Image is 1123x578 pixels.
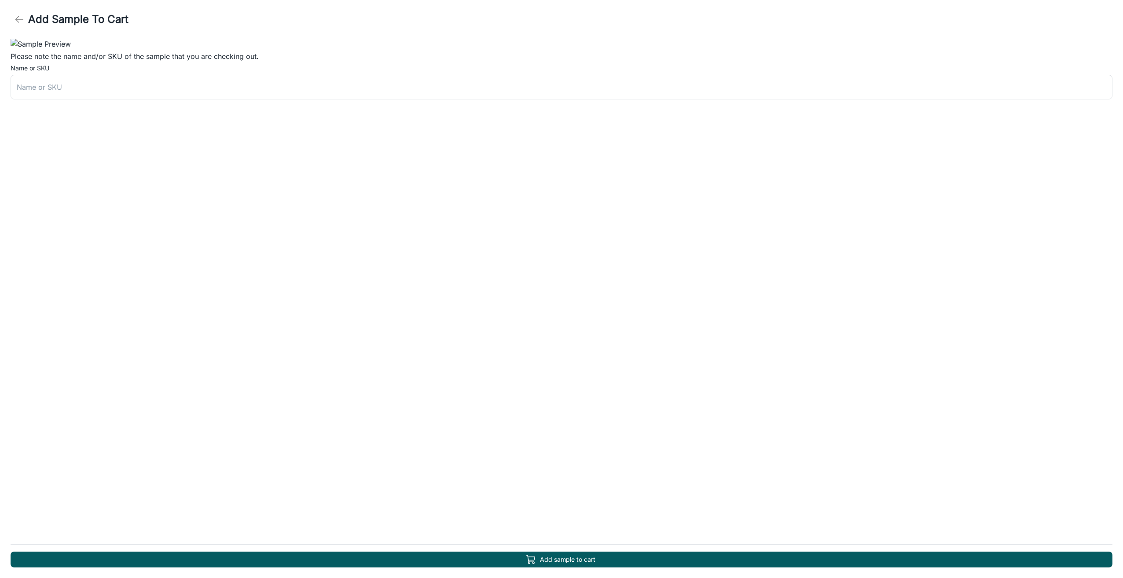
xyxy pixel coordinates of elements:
[11,63,1112,73] p: Name or SKU
[11,75,1112,99] input: Name or SKU
[28,11,128,27] h4: Add Sample To Cart
[11,39,1112,49] img: Sample Preview
[11,51,1112,62] p: Please note the name and/or SKU of the sample that you are checking out.
[11,552,1112,567] button: Add sample to cart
